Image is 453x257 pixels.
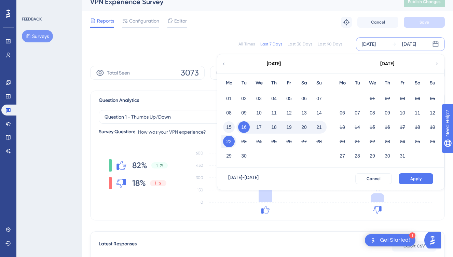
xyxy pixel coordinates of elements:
button: Apply [399,173,433,184]
div: Th [266,79,282,87]
button: 28 [352,150,363,162]
button: Surveys [22,30,53,42]
button: 10 [253,107,265,119]
button: Cancel [355,173,392,184]
div: [DATE] [362,40,376,48]
button: 15 [367,121,378,133]
div: Get Started! [380,236,410,244]
div: Su [425,79,440,87]
span: Total Seen [107,69,130,77]
span: Cancel [371,19,385,25]
button: 17 [397,121,408,133]
div: Sa [410,79,425,87]
tspan: 150 [197,188,203,192]
button: 20 [337,136,348,147]
button: 12 [427,107,438,119]
span: Configuration [129,17,159,25]
button: 11 [268,107,280,119]
button: 25 [412,136,423,147]
button: 01 [223,93,235,104]
div: Last 7 Days [260,41,282,47]
button: 14 [313,107,325,119]
span: Question 1 - Thumbs Up/Down [105,113,171,121]
div: Mo [221,79,236,87]
button: 02 [238,93,250,104]
button: 28 [313,136,325,147]
button: 29 [223,150,235,162]
span: 1 [156,163,157,168]
button: 15 [223,121,235,133]
button: 22 [367,136,378,147]
tspan: 600 [196,151,203,155]
div: We [365,79,380,87]
div: Survey Question: [99,128,135,136]
button: 05 [427,93,438,104]
button: 29 [367,150,378,162]
span: 1 [155,180,156,186]
button: 08 [367,107,378,119]
tspan: 300 [196,175,203,180]
tspan: 111 [375,186,380,193]
div: [DATE] [402,40,416,48]
button: 21 [352,136,363,147]
button: 18 [268,121,280,133]
span: 82% [132,160,147,171]
button: 02 [382,93,393,104]
button: 04 [412,93,423,104]
button: 25 [268,136,280,147]
div: Th [380,79,395,87]
button: 19 [427,121,438,133]
button: 27 [298,136,310,147]
button: 13 [337,121,348,133]
button: Question 1 - Thumbs Up/Down [99,110,235,124]
button: Cancel [357,17,398,28]
button: 07 [352,107,363,119]
span: Question Analytics [99,96,139,105]
button: 14 [352,121,363,133]
div: [DATE] - [DATE] [228,173,259,184]
span: How was your VPN experience? [138,128,206,136]
div: Last 90 Days [318,41,342,47]
button: 09 [382,107,393,119]
div: Last 30 Days [288,41,312,47]
div: Sa [297,79,312,87]
tspan: 450 [196,163,203,168]
button: Save [404,17,445,28]
div: Fr [395,79,410,87]
span: 18% [132,178,146,189]
button: 18 [412,121,423,133]
span: Save [420,19,429,25]
span: Latest Responses [99,240,137,252]
div: Mo [335,79,350,87]
button: 08 [223,107,235,119]
button: 06 [298,93,310,104]
button: Export CSV [392,241,436,252]
img: launcher-image-alternative-text [369,236,377,244]
button: 03 [397,93,408,104]
button: 10 [397,107,408,119]
div: Fr [282,79,297,87]
div: [DATE] [380,60,394,68]
button: 22 [223,136,235,147]
button: 06 [337,107,348,119]
button: 26 [427,136,438,147]
button: 26 [283,136,295,147]
div: Open Get Started! checklist, remaining modules: 1 [365,234,415,246]
button: 09 [238,107,250,119]
button: 04 [268,93,280,104]
button: 07 [313,93,325,104]
div: Su [312,79,327,87]
button: 23 [238,136,250,147]
span: Cancel [367,176,381,181]
button: 31 [397,150,408,162]
button: 23 [382,136,393,147]
div: We [251,79,266,87]
button: 05 [283,93,295,104]
span: Need Help? [16,2,43,10]
span: Editor [174,17,187,25]
button: 20 [298,121,310,133]
tspan: 0 [201,200,203,205]
button: 01 [367,93,378,104]
button: 21 [313,121,325,133]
